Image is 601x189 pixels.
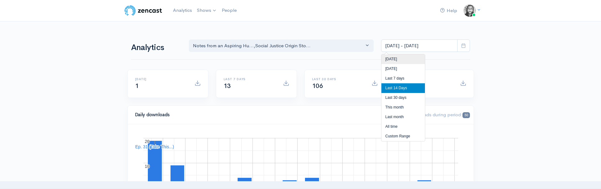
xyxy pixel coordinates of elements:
[462,112,470,118] span: 50
[224,77,275,81] h6: Last 7 days
[145,139,150,144] text: 20
[312,77,364,81] h6: Last 30 days
[124,4,163,17] img: ZenCast Logo
[381,83,425,93] li: Last 14 Days
[381,93,425,103] li: Last 30 days
[312,82,323,90] span: 106
[381,122,425,131] li: All time
[135,82,139,90] span: 1
[401,77,453,81] h6: All time
[381,74,425,83] li: Last 7 days
[171,4,194,17] a: Analytics
[135,77,187,81] h6: [DATE]
[381,131,425,141] li: Custom Range
[145,164,150,169] text: 10
[135,144,174,149] text: Ep. 31 (Take This...)
[381,54,425,64] li: [DATE]
[131,43,181,52] h1: Analytics
[438,4,460,17] a: Help
[381,39,458,52] input: analytics date range selector
[224,82,231,90] span: 13
[381,112,425,122] li: Last month
[193,42,364,49] div: Notes from an Aspiring Hu... , Social Justice Origin Sto...
[219,4,239,17] a: People
[381,64,425,74] li: [DATE]
[194,4,219,17] a: Shows
[381,103,425,112] li: This month
[189,39,374,52] button: Notes from an Aspiring Hu..., Social Justice Origin Sto...
[463,4,476,17] img: ...
[407,112,470,118] span: Downloads during period:
[135,112,400,118] h4: Daily downloads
